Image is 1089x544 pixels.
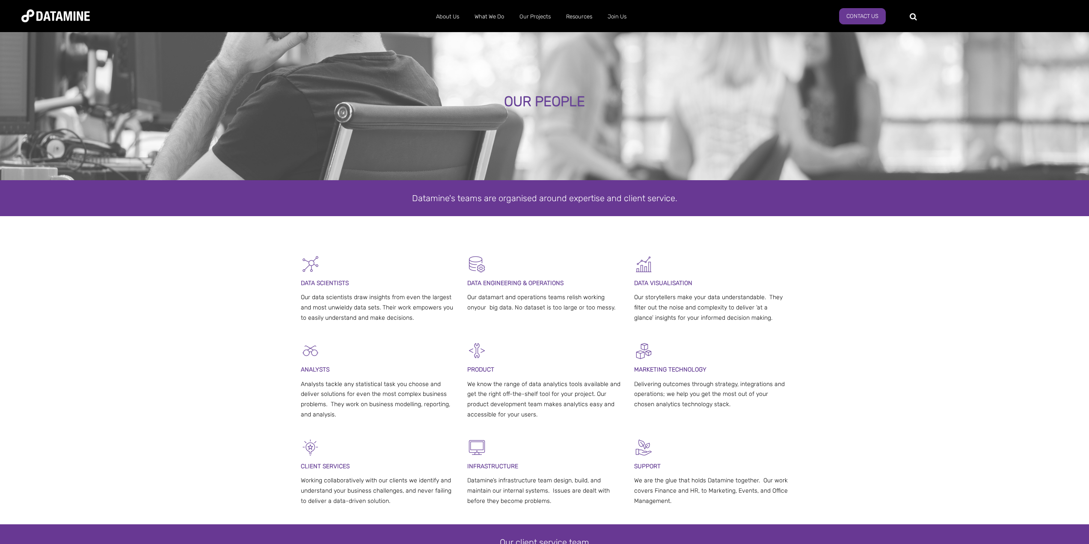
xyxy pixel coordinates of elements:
[301,341,320,360] img: Analysts
[467,476,622,506] p: Datamine’s infrastructure team design, build, and maintain our internal systems. Issues are dealt...
[21,9,90,22] img: Datamine
[634,438,653,457] img: Mentor
[467,438,487,457] img: IT
[634,341,653,360] img: Digital Activation
[634,476,789,506] p: We are the glue that holds Datamine together. Our work covers Finance and HR, to Marketing, Event...
[301,438,320,457] img: Client Services
[310,463,350,470] span: ENT SERVICES
[600,6,634,28] a: Join Us
[467,463,518,470] span: INFRASTRUCTURE
[412,193,677,203] span: Datamine's teams are organised around expertise and client service.
[512,6,558,28] a: Our Projects
[634,379,789,410] p: Delivering outcomes through strategy, integrations and operations; we help you get the most out o...
[634,292,789,323] p: Our storytellers make your data understandable. They filter out the noise and complexity to deliv...
[301,476,455,506] p: Working collaboratively with our clients we identify and understand your business challenges, and...
[467,379,622,420] p: We know the range of data analytics tools available and get the right off-the-shelf tool for your...
[467,341,487,360] img: Development
[301,379,455,420] p: Analysts tackle any statistical task you choose and deliver solutions for even the most complex b...
[839,8,886,24] a: Contact Us
[301,366,329,373] span: ANALYSTS
[301,279,349,287] span: DATA SCIENTISTS
[558,6,600,28] a: Resources
[467,279,564,287] span: DATA ENGINEERING & OPERATIONS
[634,366,706,373] span: MARKETING TECHNOLOGY
[301,292,455,323] p: Our data scientists draw insights from even the largest and most unwieldy data sets. Their work e...
[301,463,310,470] span: CLI
[120,94,969,110] div: OUR PEOPLE
[634,279,692,287] span: DATA VISUALISATION
[634,255,653,274] img: Graph 5
[467,255,487,274] img: Datamart
[467,292,622,313] p: Our datamart and operations teams relish working onyour big data. No dataset is too large or too ...
[467,366,494,373] span: PRODUCT
[428,6,467,28] a: About Us
[467,6,512,28] a: What We Do
[634,463,661,470] span: SUPPORT
[301,255,320,274] img: Graph - Network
